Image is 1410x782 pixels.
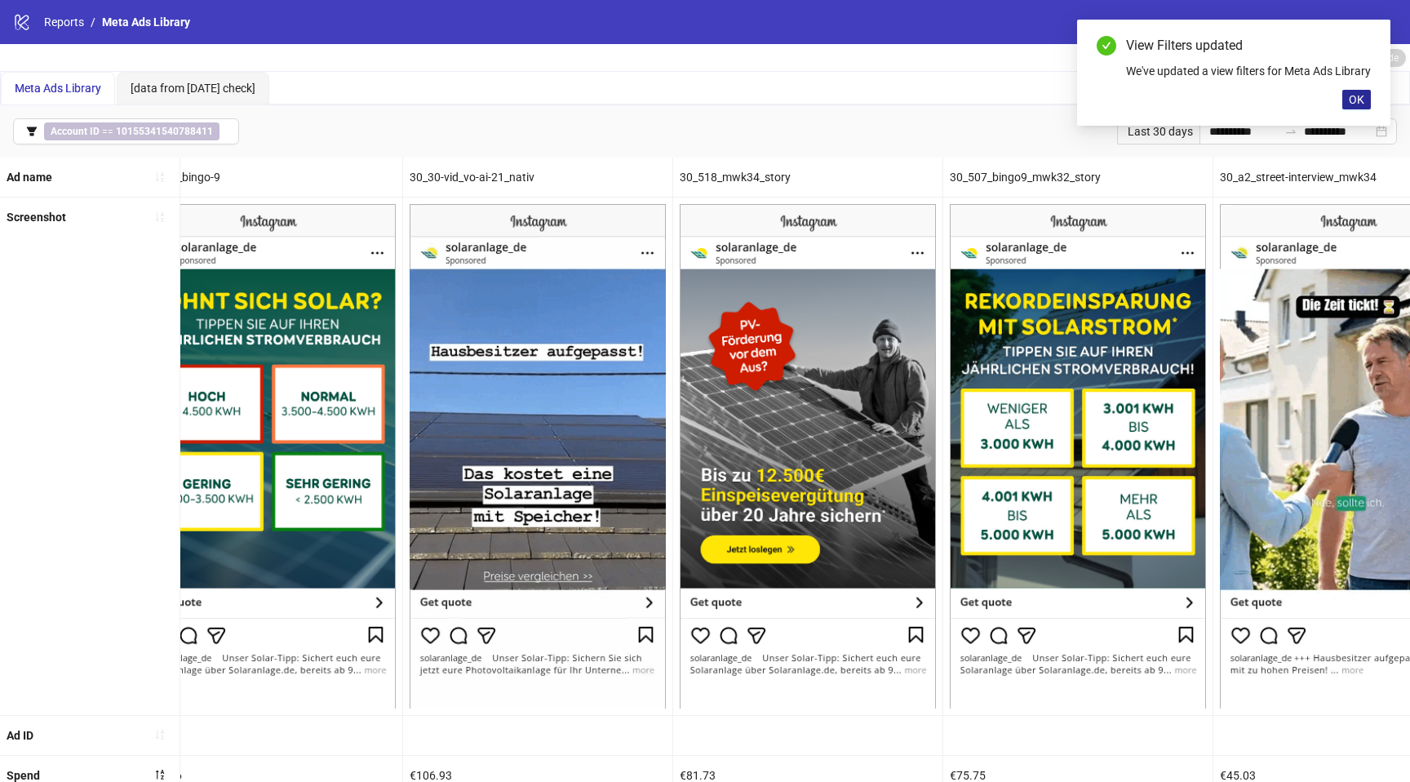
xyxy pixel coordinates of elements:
span: [data from [DATE] check] [131,82,255,95]
b: Account ID [51,126,100,137]
span: check-circle [1097,36,1116,56]
b: Screenshot [7,211,66,224]
div: 30_518_mwk34_story [673,158,942,197]
b: Ad name [7,171,52,184]
span: sort-descending [154,769,166,780]
div: View Filters updated [1126,36,1371,56]
button: OK [1342,90,1371,109]
span: Meta Ads Library [102,16,190,29]
span: sort-ascending [154,171,166,183]
a: Reports [41,13,87,31]
span: filter [26,126,38,137]
span: sort-ascending [154,729,166,740]
div: We've updated a view filters for Meta Ads Library [1126,62,1371,80]
img: Screenshot 120231219770930649 [140,204,396,708]
img: Screenshot 120231220980020649 [950,204,1206,708]
b: 10155341540788411 [116,126,213,137]
div: 30_495_bingo-9 [133,158,402,197]
img: Screenshot 120233038193830649 [680,204,936,708]
button: Account ID == 10155341540788411 [13,118,239,144]
span: OK [1349,93,1364,106]
span: == [44,122,219,140]
li: / [91,13,95,31]
b: Spend [7,769,40,782]
b: Ad ID [7,729,33,742]
a: Close [1353,36,1371,54]
span: sort-ascending [154,211,166,223]
div: 30_30-vid_vo-ai-21_nativ [403,158,672,197]
div: 30_507_bingo9_mwk32_story [943,158,1213,197]
span: Meta Ads Library [15,82,101,95]
img: Screenshot 120232862887090649 [410,204,666,708]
